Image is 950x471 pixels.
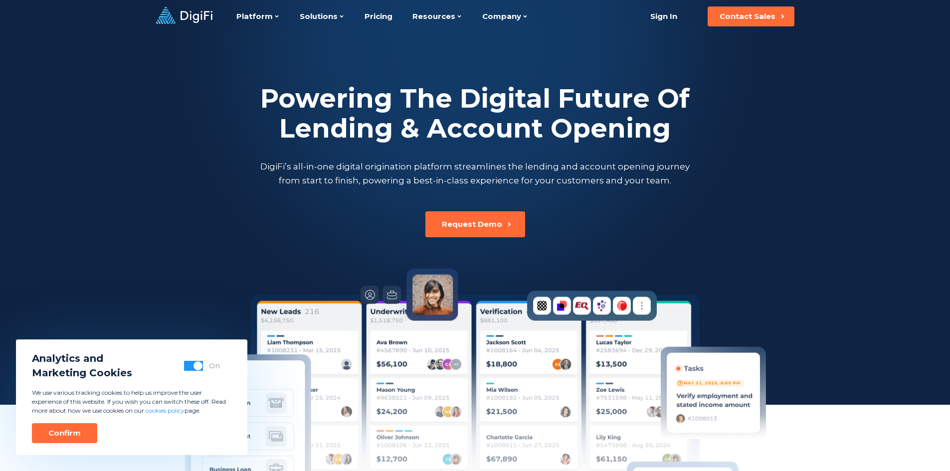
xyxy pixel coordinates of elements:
p: We use various tracking cookies to help us improve the user experience of this website. If you wi... [32,388,231,415]
p: DigiFi’s all-in-one digital origination platform streamlines the lending and account opening jour... [258,159,692,187]
div: Contact Sales [720,11,775,21]
a: cookies policy [146,407,185,414]
button: Request Demo [425,211,525,237]
button: Confirm [32,423,97,443]
a: Sign In [638,6,690,26]
div: Request Demo [442,219,502,229]
button: Contact Sales [708,6,794,26]
div: On [209,361,220,371]
h2: Powering The Digital Future Of Lending & Account Opening [258,84,692,144]
span: Marketing Cookies [32,366,132,380]
span: Analytics and [32,351,132,366]
div: Confirm [48,428,81,438]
